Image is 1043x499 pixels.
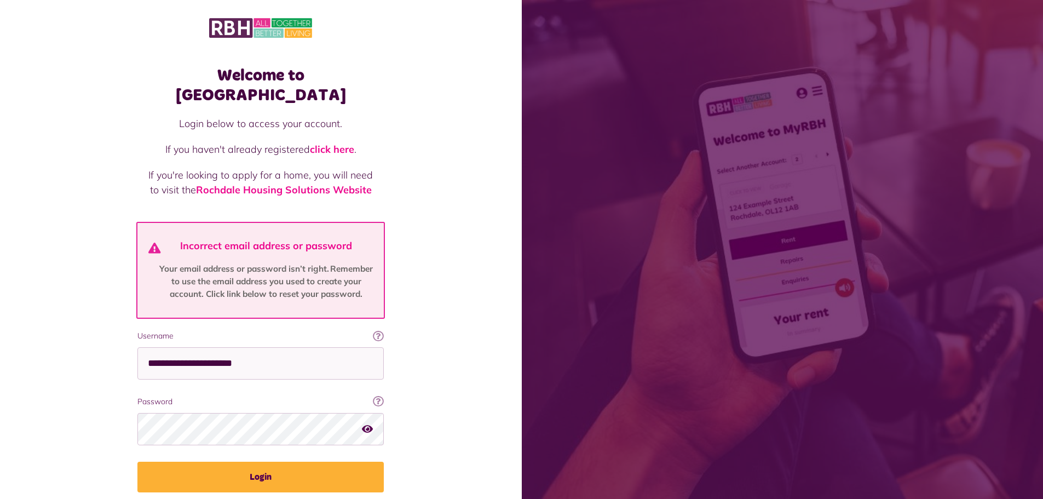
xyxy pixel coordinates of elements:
[137,462,384,492] button: Login
[137,330,384,342] label: Username
[155,263,378,301] p: Your email address or password isn’t right. Remember to use the email address you used to create ...
[209,16,312,39] img: MyRBH
[148,142,373,157] p: If you haven't already registered .
[155,240,378,252] h4: Incorrect email address or password
[137,66,384,105] h1: Welcome to [GEOGRAPHIC_DATA]
[148,116,373,131] p: Login below to access your account.
[148,168,373,197] p: If you're looking to apply for a home, you will need to visit the
[196,183,372,196] a: Rochdale Housing Solutions Website
[137,396,384,408] label: Password
[310,143,354,156] a: click here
